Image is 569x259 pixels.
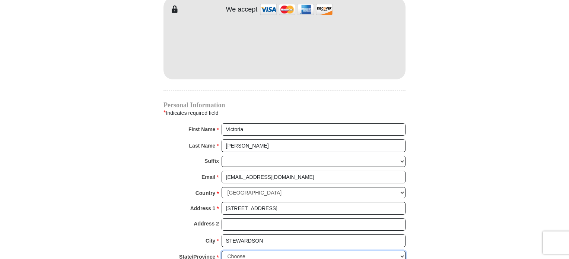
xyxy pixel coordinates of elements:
h4: Personal Information [163,102,406,108]
strong: Address 1 [190,203,216,214]
strong: Address 2 [194,218,219,229]
img: credit cards accepted [259,1,334,18]
h4: We accept [226,6,258,14]
strong: Country [196,188,216,198]
strong: Last Name [189,140,216,151]
div: Indicates required field [163,108,406,118]
strong: City [206,236,215,246]
strong: First Name [188,124,215,135]
strong: Suffix [204,156,219,166]
strong: Email [201,172,215,182]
